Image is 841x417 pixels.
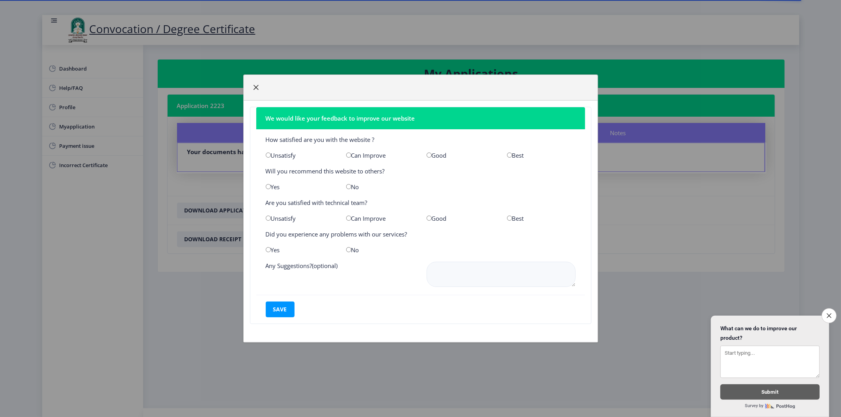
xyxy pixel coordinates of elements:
[260,262,421,289] div: Any Suggestions?(optional)
[260,199,582,207] div: Are you satisfied with technical team?
[501,151,582,159] div: Best
[501,214,582,222] div: Best
[421,151,501,159] div: Good
[256,107,585,129] nb-card-header: We would like your feedback to improve our website
[260,183,340,191] div: Yes
[260,136,582,143] div: How satisfied are you with the website ?
[260,246,340,254] div: Yes
[260,167,582,175] div: Will you recommend this website to others?
[340,214,421,222] div: Can Improve
[340,183,421,191] div: No
[260,151,340,159] div: Unsatisfy
[340,151,421,159] div: Can Improve
[266,302,295,317] button: save
[260,214,340,222] div: Unsatisfy
[340,246,421,254] div: No
[421,214,501,222] div: Good
[260,230,582,238] div: Did you experience any problems with our services?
